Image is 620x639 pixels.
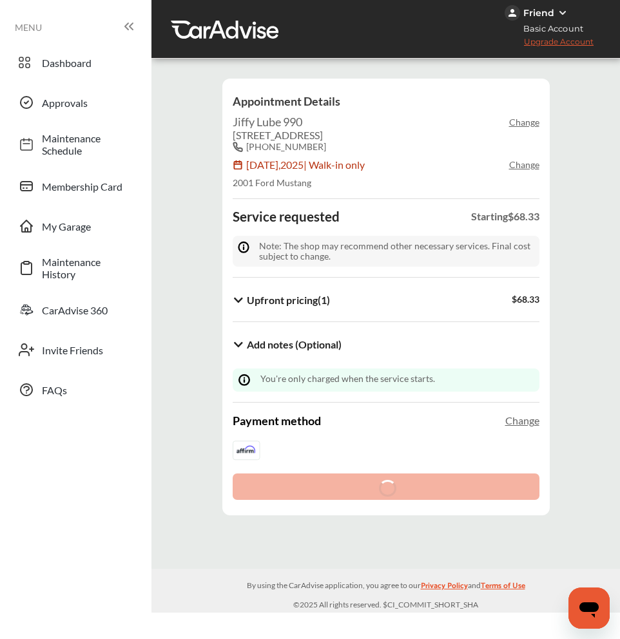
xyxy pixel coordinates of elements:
a: Approvals [12,86,139,119]
span: CarAdvise 360 [42,304,132,316]
span: $CI_COMMIT_SHORT_SHA [382,600,478,609]
img: WGsFRI8htEPBVLJbROoPRyZpYNWhNONpIPPETTm6eUC0GeLEiAAAAAElFTkSuQmCC [557,8,568,18]
span: MENU [15,23,42,33]
span: Membership Card [42,180,132,193]
div: $ 68.33 [512,294,539,306]
span: Maintenance History [42,256,132,280]
a: Privacy Policy [421,580,468,598]
a: Membership Card [12,169,139,203]
img: phone-icon.7594c317.svg [233,142,246,152]
b: Add notes (Optional) [247,338,342,350]
div: Friend [523,7,554,19]
img: calendar-icon.4bc18463.svg [233,160,246,170]
span: Note: The shop may recommend other necessary services. Final cost subject to change. [259,240,530,262]
a: My Garage [12,209,139,243]
div: © 2025 All rights reserved. [151,569,620,613]
a: Change [509,159,539,170]
p: By using the CarAdvise application, you agree to our and [151,580,620,592]
span: Invite Friends [42,344,132,356]
div: [DATE] , 2025 | Walk-in only [246,158,365,171]
a: Maintenance Schedule [12,126,139,163]
a: Change [509,117,539,128]
b: Upfront pricing ( 1 ) [247,294,330,306]
div: 2001 Ford Mustang [233,177,539,188]
span: FAQs [42,384,132,396]
h3: Service requested [233,208,340,225]
iframe: Button to launch messaging window [568,587,610,629]
span: Upgrade Account [505,37,594,53]
img: Affirm-Logo [233,441,260,461]
span: Payment method [233,414,321,428]
img: jVpblrzwTbfkPYzPPzSLxeg0AAAAASUVORK5CYII= [505,5,520,21]
div: Jiffy Lube 990 [233,115,302,129]
span: Approvals [42,97,132,109]
span: Change [505,414,539,426]
span: You're only charged when the service starts. [260,373,435,384]
img: info-Icon.6181e609.svg [238,374,257,386]
span: Dashboard [42,57,132,69]
span: My Garage [42,220,132,233]
span: Basic Account [506,22,593,35]
div: Appointment Details [233,94,539,108]
span: Maintenance Schedule [42,132,132,157]
a: CarAdvise 360 [12,293,139,327]
div: [PHONE_NUMBER] [246,141,326,152]
img: info-Icon.6181e609.svg [238,241,257,254]
a: FAQs [12,373,139,406]
a: Dashboard [12,46,139,79]
a: Invite Friends [12,333,139,367]
div: [STREET_ADDRESS] [233,129,539,141]
a: Terms of Use [481,580,525,598]
div: Starting $ 68.33 [471,210,539,236]
a: Maintenance History [12,249,139,287]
